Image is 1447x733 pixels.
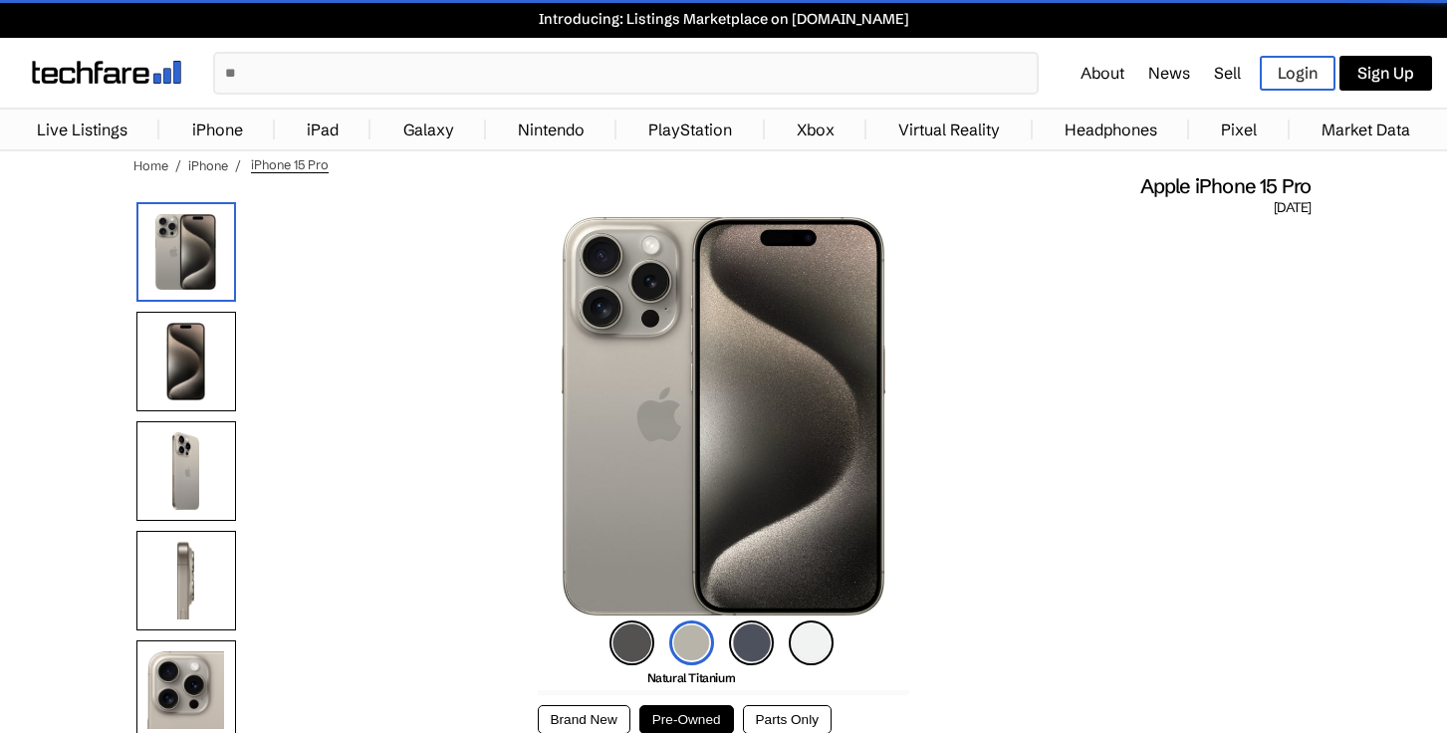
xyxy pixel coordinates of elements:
[136,202,236,302] img: iPhone 15 Pro
[27,110,137,149] a: Live Listings
[297,110,349,149] a: iPad
[393,110,464,149] a: Galaxy
[669,620,714,665] img: natural-titanium-icon
[609,620,654,665] img: black-titanium-icon
[1260,56,1335,91] a: Login
[888,110,1010,149] a: Virtual Reality
[136,312,236,411] img: Front
[1312,110,1420,149] a: Market Data
[1148,63,1190,83] a: News
[182,110,253,149] a: iPhone
[789,620,834,665] img: white-titanium-icon
[1274,199,1311,217] span: [DATE]
[1140,173,1312,199] span: Apple iPhone 15 Pro
[1211,110,1267,149] a: Pixel
[133,157,168,173] a: Home
[647,670,736,685] span: Natural Titanium
[32,61,181,84] img: techfare logo
[136,531,236,630] img: Side
[188,157,228,173] a: iPhone
[251,156,329,173] span: iPhone 15 Pro
[562,217,885,615] img: iPhone 15 Pro
[1081,63,1124,83] a: About
[136,421,236,521] img: Rear
[729,620,774,665] img: blue-titanium-icon
[235,157,241,173] span: /
[638,110,742,149] a: PlayStation
[10,10,1437,28] a: Introducing: Listings Marketplace on [DOMAIN_NAME]
[175,157,181,173] span: /
[1214,63,1241,83] a: Sell
[1339,56,1432,91] a: Sign Up
[508,110,595,149] a: Nintendo
[1055,110,1167,149] a: Headphones
[787,110,844,149] a: Xbox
